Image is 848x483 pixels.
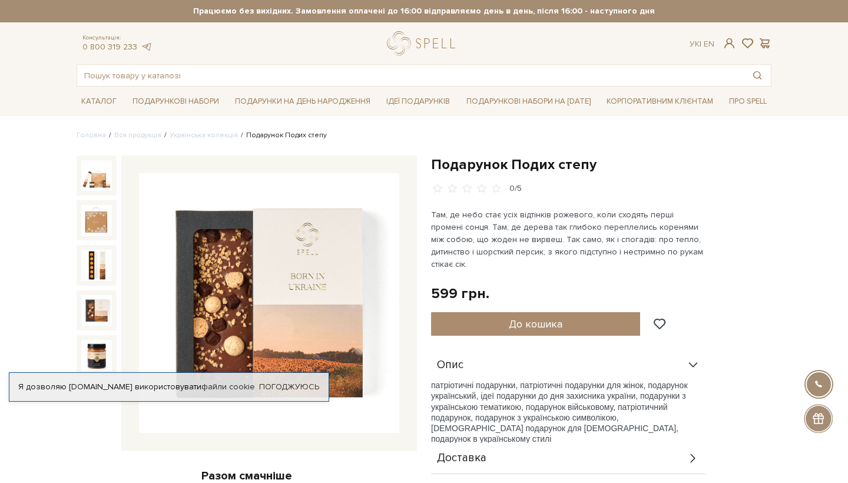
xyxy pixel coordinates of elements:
a: Головна [77,131,106,140]
a: Корпоративним клієнтам [602,91,718,111]
p: Там, де небо стає усіх відтінків рожевого, коли сходять перші промені сонця. Там, де дерева так г... [431,209,707,270]
div: 0/5 [509,183,522,194]
a: En [704,39,714,49]
a: Вся продукція [114,131,161,140]
a: Ідеї подарунків [382,92,455,111]
span: , подарунок з українською символікою, [DEMOGRAPHIC_DATA] подарунок для [DEMOGRAPHIC_DATA], подару... [431,413,678,444]
h1: Подарунок Подих степу [431,156,771,174]
img: Подарунок Подих степу [81,160,112,191]
a: Подарунки на День народження [230,92,375,111]
span: Консультація: [82,34,152,42]
a: файли cookie [201,382,255,392]
button: До кошика [431,312,640,336]
span: | [700,39,701,49]
img: Подарунок Подих степу [81,340,112,370]
button: Пошук товару у каталозі [744,65,771,86]
span: До кошика [509,317,562,330]
a: Українська колекція [170,131,238,140]
a: 0 800 319 233 [82,42,137,52]
div: Ук [690,39,714,49]
a: Про Spell [724,92,771,111]
span: Доставка [437,453,486,464]
img: Подарунок Подих степу [139,173,399,434]
div: Я дозволяю [DOMAIN_NAME] використовувати [9,382,329,392]
img: Подарунок Подих степу [81,250,112,280]
span: патріотичні подарунки, патріотичні подарунки для жінок, подарунок український, ідеї подарунки до ... [431,381,688,422]
a: Каталог [77,92,121,111]
a: Подарункові набори [128,92,224,111]
a: telegram [140,42,152,52]
li: Подарунок Подих степу [238,130,327,141]
img: Подарунок Подих степу [81,295,112,326]
input: Пошук товару у каталозі [77,65,744,86]
a: Погоджуюсь [259,382,319,392]
strong: Працюємо без вихідних. Замовлення оплачені до 16:00 відправляємо день в день, після 16:00 - насту... [77,6,771,16]
a: Подарункові набори на [DATE] [462,91,595,111]
img: Подарунок Подих степу [81,205,112,236]
span: Опис [437,360,463,370]
a: logo [387,31,461,55]
div: 599 грн. [431,284,489,303]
